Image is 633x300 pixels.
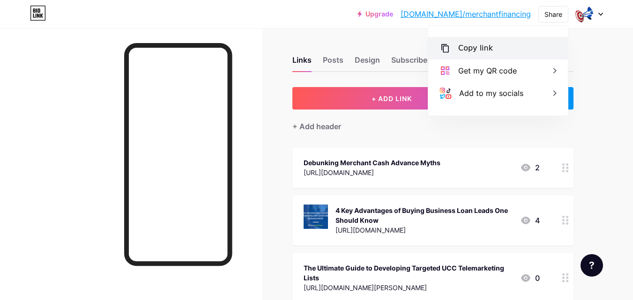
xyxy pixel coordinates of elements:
[292,121,341,132] div: + Add header
[458,43,493,54] div: Copy link
[292,87,492,110] button: + ADD LINK
[355,54,380,71] div: Design
[304,168,440,177] div: [URL][DOMAIN_NAME]
[292,54,312,71] div: Links
[401,8,531,20] a: [DOMAIN_NAME]/merchantfinancing
[304,283,513,293] div: [URL][DOMAIN_NAME][PERSON_NAME]
[335,225,513,235] div: [URL][DOMAIN_NAME]
[304,205,328,229] img: 4 Key Advantages of Buying Business Loan Leads One Should Know
[458,65,517,76] div: Get my QR code
[520,215,540,226] div: 4
[575,5,593,23] img: merchantfinancing
[335,205,513,225] div: 4 Key Advantages of Buying Business Loan Leads One Should Know
[304,263,513,283] div: The Ultimate Guide to Developing Targeted UCC Telemarketing Lists
[459,88,523,99] div: Add to my socials
[372,95,412,102] span: + ADD LINK
[304,158,440,168] div: Debunking Merchant Cash Advance Myths
[544,9,562,19] div: Share
[357,10,393,18] a: Upgrade
[520,162,540,173] div: 2
[323,54,343,71] div: Posts
[391,54,434,71] div: Subscribers
[520,272,540,284] div: 0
